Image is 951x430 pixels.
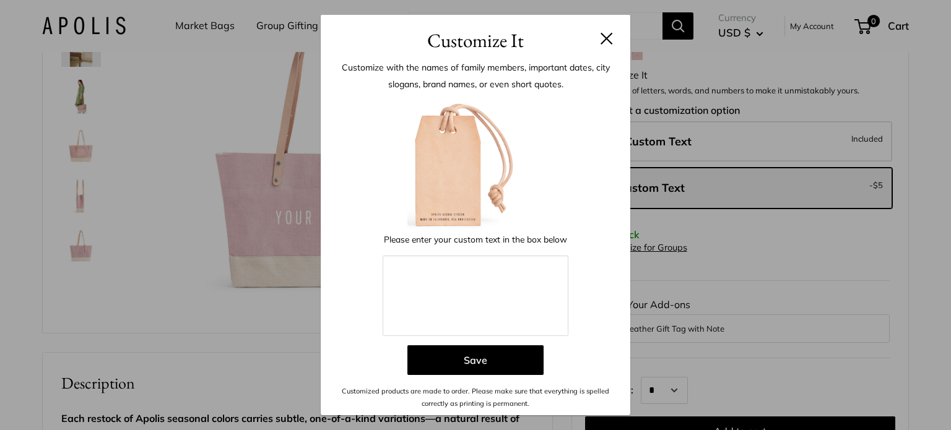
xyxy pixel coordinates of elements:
button: Save [407,345,544,375]
img: Blank-LuggageTagLetter-forCustomizer.jpg [407,95,544,231]
p: Customized products are made to order. Please make sure that everything is spelled correctly as p... [339,385,612,410]
h3: Customize It [339,26,612,55]
p: Customize with the names of family members, important dates, city slogans, brand names, or even s... [339,59,612,92]
p: Please enter your custom text in the box below [383,231,568,247]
